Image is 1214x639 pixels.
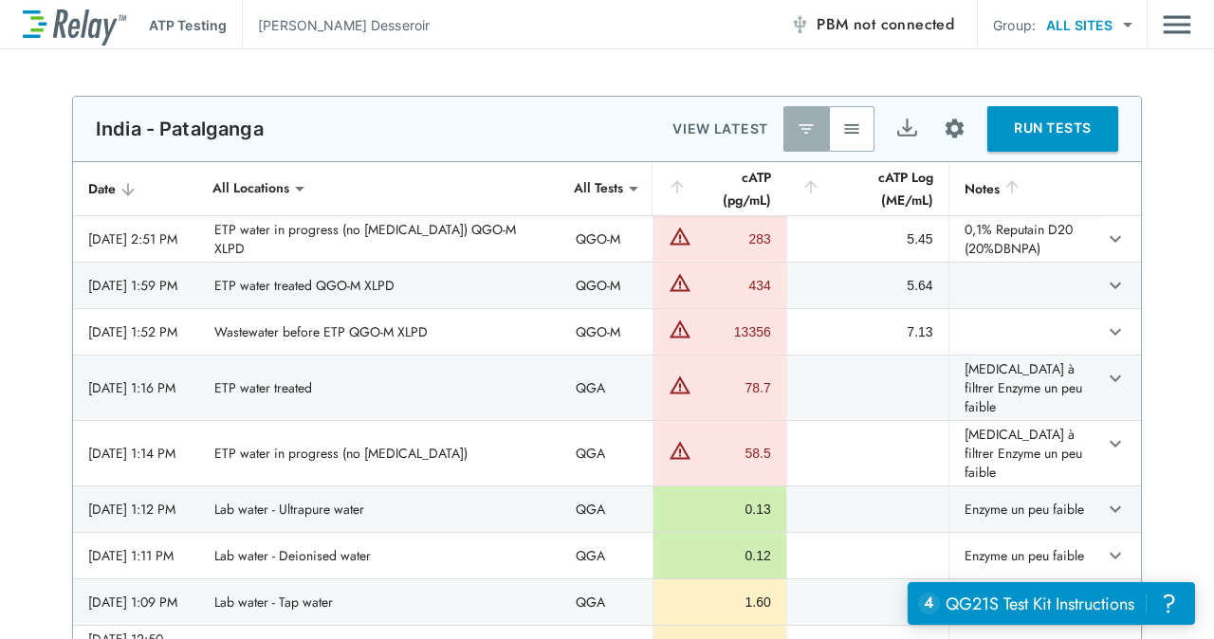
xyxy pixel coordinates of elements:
img: Warning [669,318,691,340]
td: 0,1% Reputain D20 (20%DBNPA) [948,216,1099,262]
button: expand row [1099,493,1131,525]
span: PBM [817,11,954,38]
div: [DATE] 1:16 PM [88,378,184,397]
div: cATP (pg/mL) [668,166,770,211]
img: Offline Icon [790,15,809,34]
img: Settings Icon [943,117,966,140]
img: Warning [669,271,691,294]
div: [DATE] 1:11 PM [88,546,184,565]
div: All Locations [199,170,303,208]
button: expand row [1099,539,1131,572]
td: [MEDICAL_DATA] à filtrer Enzyme un peu faible [948,421,1099,485]
button: RUN TESTS [987,106,1118,152]
button: expand row [1099,316,1131,348]
td: Lab water - Tap water [199,579,561,625]
td: ETP water treated [199,356,561,420]
div: Notes [965,177,1084,200]
p: India - Patalganga [96,118,264,140]
td: QGA [561,579,653,625]
div: cATP Log (ME/mL) [801,166,933,211]
button: PBM not connected [782,6,962,44]
img: Latest [797,119,816,138]
img: Export Icon [895,117,919,140]
div: 13356 [696,322,770,341]
td: [MEDICAL_DATA] à filtrer Enzyme un peu faible [948,356,1099,420]
button: expand row [1099,269,1131,301]
td: Wastewater before ETP QGO-M XLPD [199,309,561,355]
td: Lab water - Deionised water [199,533,561,578]
p: ATP Testing [149,15,227,35]
div: [DATE] 1:59 PM [88,276,184,295]
div: [DATE] 2:51 PM [88,229,184,248]
span: not connected [854,13,954,35]
iframe: Resource center [908,582,1195,625]
button: Site setup [929,103,980,154]
div: 0.13 [669,500,770,519]
img: LuminUltra Relay [23,5,126,46]
td: QGO-M [561,263,653,308]
div: [DATE] 1:52 PM [88,322,184,341]
img: Warning [669,225,691,247]
td: QGO-M [561,216,653,262]
td: QGA [561,421,653,485]
div: 5.64 [802,276,933,295]
img: Warning [669,439,691,462]
img: Warning [669,374,691,396]
button: expand row [1099,428,1131,460]
td: ETP water treated QGO-M XLPD [199,263,561,308]
td: QGO-M [561,309,653,355]
img: Drawer Icon [1163,7,1191,43]
td: Lab water - Ultrapure water [199,486,561,532]
div: 0.12 [669,546,770,565]
td: QGA [561,356,653,420]
div: 7.13 [802,322,933,341]
th: Date [73,162,199,216]
button: expand row [1099,223,1131,255]
div: 434 [696,276,770,295]
td: QGA [561,486,653,532]
div: 1.60 [669,593,770,612]
p: Group: [993,15,1036,35]
button: Export [884,106,929,152]
button: Main menu [1163,7,1191,43]
td: Enzyme un peu faible [948,486,1099,532]
td: QGA [561,533,653,578]
img: View All [842,119,861,138]
div: 58.5 [696,444,770,463]
div: [DATE] 1:09 PM [88,593,184,612]
div: [DATE] 1:12 PM [88,500,184,519]
div: [DATE] 1:14 PM [88,444,184,463]
td: ETP water in progress (no [MEDICAL_DATA]) QGO-M XLPD [199,216,561,262]
p: [PERSON_NAME] Desseroir [258,15,430,35]
div: 5.45 [802,229,933,248]
td: Enzyme un peu faible [948,533,1099,578]
button: expand row [1099,362,1131,394]
td: Enzyme un peu faible [948,579,1099,625]
div: 78.7 [696,378,770,397]
td: ETP water in progress (no [MEDICAL_DATA]) [199,421,561,485]
div: 283 [696,229,770,248]
div: All Tests [561,170,636,208]
p: VIEW LATEST [672,118,768,140]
